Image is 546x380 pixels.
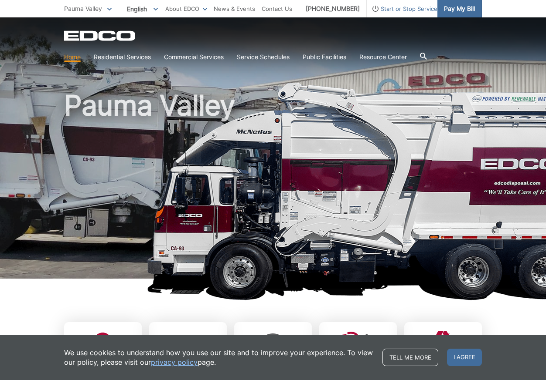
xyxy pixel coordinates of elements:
[64,5,102,12] span: Pauma Valley
[64,30,136,41] a: EDCD logo. Return to the homepage.
[64,91,482,282] h1: Pauma Valley
[444,4,475,13] span: Pay My Bill
[94,52,151,62] a: Residential Services
[447,349,482,366] span: I agree
[359,52,407,62] a: Resource Center
[382,349,438,366] a: Tell me more
[303,52,346,62] a: Public Facilities
[120,2,164,16] span: English
[151,357,198,367] a: privacy policy
[237,52,290,62] a: Service Schedules
[64,52,81,62] a: Home
[165,4,207,13] a: About EDCO
[262,4,292,13] a: Contact Us
[64,348,374,367] p: We use cookies to understand how you use our site and to improve your experience. To view our pol...
[164,52,224,62] a: Commercial Services
[214,4,255,13] a: News & Events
